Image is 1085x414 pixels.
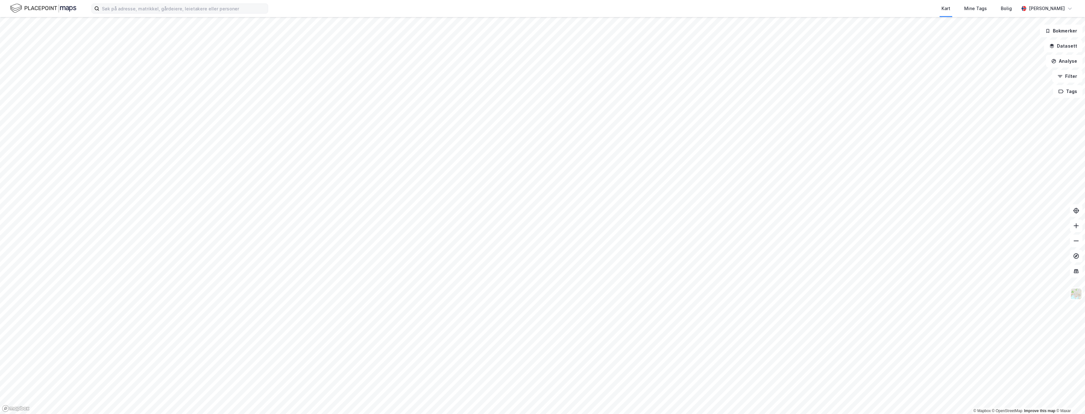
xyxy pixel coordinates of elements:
[1024,409,1055,413] a: Improve this map
[1070,288,1082,300] img: Z
[1029,5,1065,12] div: [PERSON_NAME]
[992,409,1023,413] a: OpenStreetMap
[2,405,30,412] a: Mapbox homepage
[1052,70,1082,83] button: Filter
[1001,5,1012,12] div: Bolig
[973,409,991,413] a: Mapbox
[941,5,950,12] div: Kart
[1053,384,1085,414] iframe: Chat Widget
[10,3,76,14] img: logo.f888ab2527a4732fd821a326f86c7f29.svg
[964,5,987,12] div: Mine Tags
[1053,85,1082,98] button: Tags
[1040,25,1082,37] button: Bokmerker
[99,4,268,13] input: Søk på adresse, matrikkel, gårdeiere, leietakere eller personer
[1046,55,1082,67] button: Analyse
[1044,40,1082,52] button: Datasett
[1053,384,1085,414] div: Kontrollprogram for chat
